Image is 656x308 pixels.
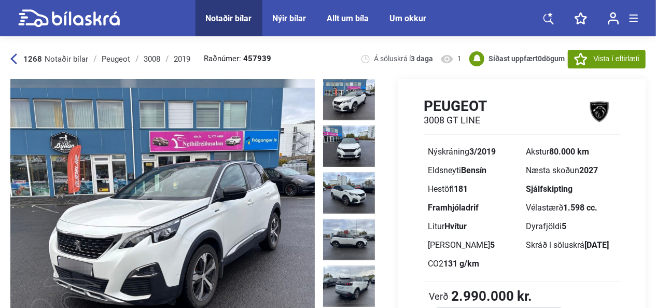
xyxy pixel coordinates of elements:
b: 1.598 cc. [563,203,597,213]
b: 5 [490,240,495,250]
a: Allt um bíla [327,13,369,23]
h1: Peugeot [424,97,487,115]
button: Vista í eftirlæti [568,50,646,68]
b: Sjálfskipting [526,184,573,194]
span: Verð [429,291,449,301]
span: Á söluskrá í [374,54,434,64]
b: 1268 [23,54,42,64]
span: 1 [458,54,462,64]
b: [DATE] [584,240,609,250]
img: logo Peugeot 3008 GT LINE [579,97,620,127]
div: Akstur [526,148,616,156]
span: Vista í eftirlæti [594,53,639,64]
div: CO2 [428,260,518,268]
img: 1758541243_4831606111367866564_30841216486923454.jpg [323,125,375,167]
img: 1758541245_2504881573171445059_30841217930983752.jpg [323,219,375,260]
b: Framhjóladrif [428,203,479,213]
div: Hestöfl [428,185,518,193]
b: 80.000 km [549,147,589,157]
span: 0 [538,54,542,63]
b: 3/2019 [469,147,496,157]
div: Skráð í söluskrá [526,241,616,249]
img: 1758541244_4981554568740819779_30841217300876632.jpg [323,172,375,214]
div: Litur [428,222,518,231]
b: Hvítur [444,221,467,231]
b: 2.990.000 kr. [451,289,532,303]
div: 3008 [144,55,160,63]
b: 457939 [243,55,271,63]
b: Síðast uppfært dögum [489,54,565,63]
img: 1758541243_2705860351732522142_30841215731608116.jpg [323,79,375,120]
div: 2019 [174,55,190,63]
b: 3 daga [411,54,434,63]
div: Eldsneyti [428,166,518,175]
div: Vélastærð [526,204,616,212]
h2: 3008 GT LINE [424,115,487,126]
b: 2027 [579,165,598,175]
a: Notaðir bílar [206,13,252,23]
span: Raðnúmer: [204,55,271,63]
img: user-login.svg [608,12,619,25]
b: 5 [562,221,566,231]
div: Næsta skoðun [526,166,616,175]
div: Peugeot [102,55,130,63]
div: [PERSON_NAME] [428,241,518,249]
b: 131 g/km [443,259,479,269]
b: 181 [454,184,468,194]
img: 1758541246_5172754297477253915_30841218607977383.jpg [323,265,375,307]
div: Nýskráning [428,148,518,156]
b: Bensín [461,165,486,175]
a: Nýir bílar [273,13,306,23]
span: Notaðir bílar [45,54,88,64]
a: Um okkur [390,13,427,23]
div: Dyrafjöldi [526,222,616,231]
